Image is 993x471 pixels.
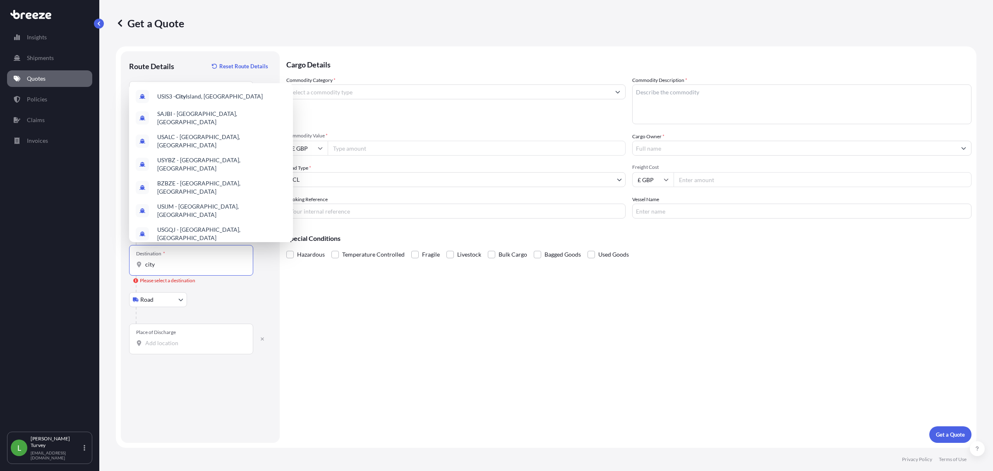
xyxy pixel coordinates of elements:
p: Claims [27,116,45,124]
label: Cargo Owner [632,132,664,141]
p: Special Conditions [286,235,971,242]
input: Type amount [328,141,626,156]
span: USYBZ - [GEOGRAPHIC_DATA], [GEOGRAPHIC_DATA] [157,156,286,173]
span: Commodity Value [286,132,626,139]
span: USIS3 - Island, [GEOGRAPHIC_DATA] [157,92,263,101]
p: Get a Quote [936,430,965,439]
span: USIJM - [GEOGRAPHIC_DATA], [GEOGRAPHIC_DATA] [157,202,286,219]
span: Road [140,296,154,304]
div: Show suggestions [129,83,293,242]
div: Please select a destination [133,276,195,285]
p: Policies [27,95,47,103]
span: SAJBI - [GEOGRAPHIC_DATA], [GEOGRAPHIC_DATA] [157,110,286,126]
input: Place of Discharge [145,339,243,347]
label: Commodity Description [632,76,687,84]
span: Temperature Controlled [342,248,405,261]
span: Bagged Goods [544,248,581,261]
span: BZBZE - [GEOGRAPHIC_DATA], [GEOGRAPHIC_DATA] [157,179,286,196]
p: Insights [27,33,47,41]
label: Booking Reference [286,195,328,204]
p: Shipments [27,54,54,62]
div: Destination [136,250,165,257]
div: Place of Discharge [136,329,176,336]
p: Privacy Policy [902,456,932,463]
input: Select a commodity type [287,84,610,99]
span: Hazardous [297,248,325,261]
button: Select transport [129,292,187,307]
label: Commodity Category [286,76,336,84]
p: Get a Quote [116,17,184,30]
input: Enter amount [674,172,971,187]
span: USGQJ - [GEOGRAPHIC_DATA], [GEOGRAPHIC_DATA] [157,226,286,242]
input: Destination [145,260,243,269]
span: Fragile [422,248,440,261]
p: [PERSON_NAME] Turvey [31,435,82,449]
p: Invoices [27,137,48,145]
span: Bulk Cargo [499,248,527,261]
span: LCL [290,175,300,184]
p: Cargo Details [286,51,971,76]
input: Your internal reference [286,204,626,219]
label: Vessel Name [632,195,659,204]
span: USALC - [GEOGRAPHIC_DATA], [GEOGRAPHIC_DATA] [157,133,286,149]
span: L [17,444,21,452]
p: Terms of Use [939,456,967,463]
p: [EMAIL_ADDRESS][DOMAIN_NAME] [31,450,82,460]
input: Enter name [632,204,971,219]
input: Full name [633,141,956,156]
span: Used Goods [598,248,629,261]
p: Reset Route Details [219,62,268,70]
p: Route Details [129,61,174,71]
b: City [175,93,186,100]
p: Quotes [27,74,46,83]
button: Show suggestions [610,84,625,99]
button: Show suggestions [956,141,971,156]
span: Freight Cost [632,164,971,171]
span: Livestock [457,248,481,261]
span: Load Type [286,164,311,172]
